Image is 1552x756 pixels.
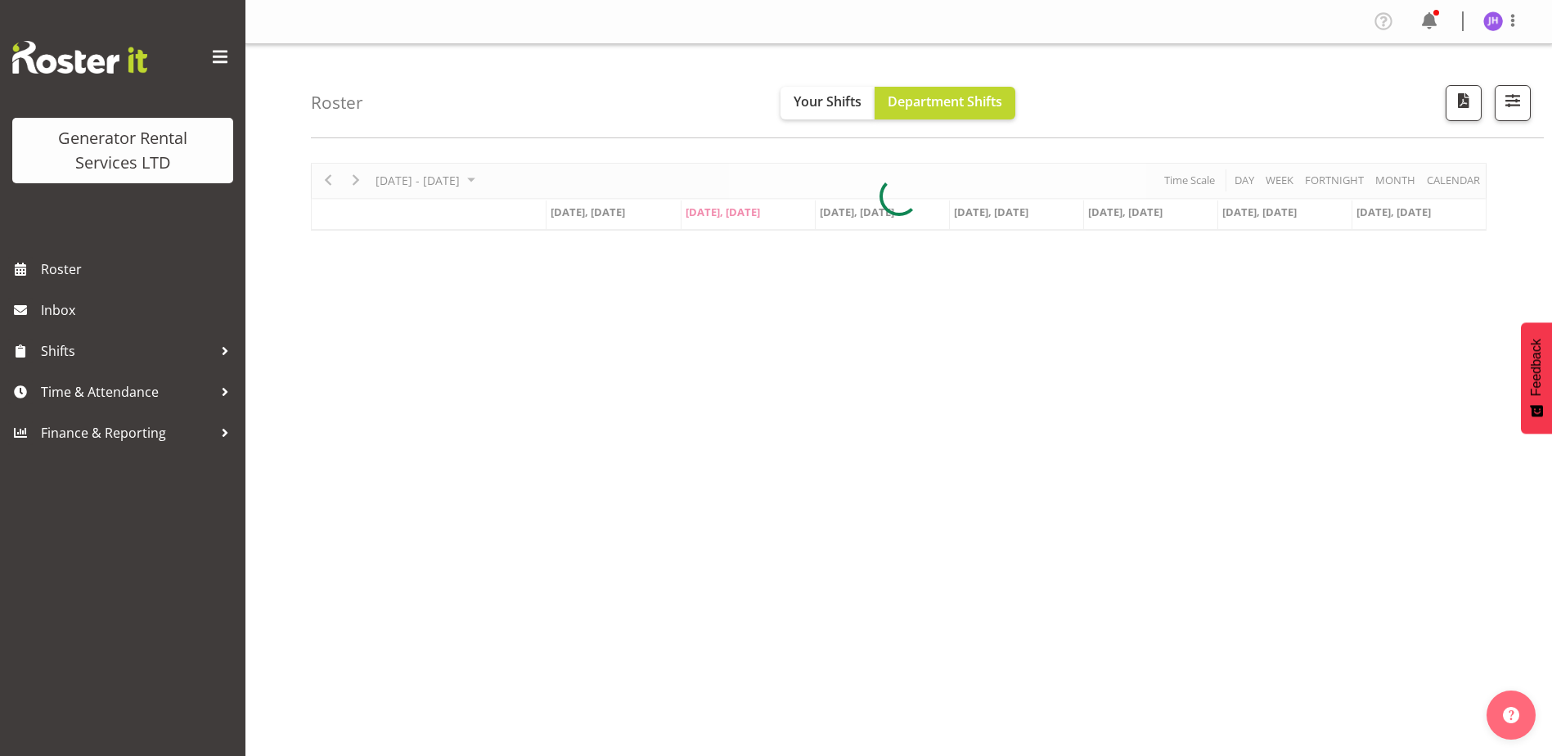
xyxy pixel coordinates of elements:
[41,421,213,445] span: Finance & Reporting
[1521,322,1552,434] button: Feedback - Show survey
[41,298,237,322] span: Inbox
[1446,85,1482,121] button: Download a PDF of the roster according to the set date range.
[311,93,363,112] h4: Roster
[12,41,147,74] img: Rosterit website logo
[41,380,213,404] span: Time & Attendance
[1503,707,1519,723] img: help-xxl-2.png
[1483,11,1503,31] img: james-hilhorst5206.jpg
[29,126,217,175] div: Generator Rental Services LTD
[794,92,861,110] span: Your Shifts
[1495,85,1531,121] button: Filter Shifts
[1529,339,1544,396] span: Feedback
[780,87,875,119] button: Your Shifts
[41,339,213,363] span: Shifts
[41,257,237,281] span: Roster
[875,87,1015,119] button: Department Shifts
[888,92,1002,110] span: Department Shifts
